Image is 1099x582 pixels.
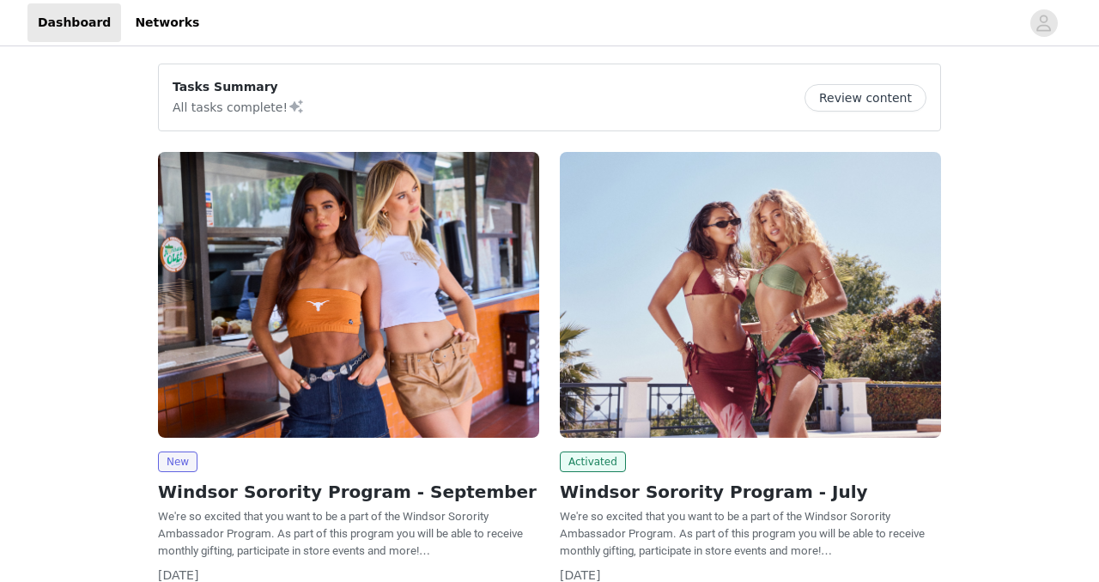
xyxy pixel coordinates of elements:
[158,510,523,557] span: We're so excited that you want to be a part of the Windsor Sorority Ambassador Program. As part o...
[560,568,600,582] span: [DATE]
[173,78,305,96] p: Tasks Summary
[560,510,925,557] span: We're so excited that you want to be a part of the Windsor Sorority Ambassador Program. As part o...
[158,568,198,582] span: [DATE]
[158,152,539,438] img: Windsor
[1035,9,1052,37] div: avatar
[27,3,121,42] a: Dashboard
[158,452,197,472] span: New
[560,152,941,438] img: Windsor
[805,84,926,112] button: Review content
[560,479,941,505] h2: Windsor Sorority Program - July
[560,452,626,472] span: Activated
[124,3,209,42] a: Networks
[173,96,305,117] p: All tasks complete!
[158,479,539,505] h2: Windsor Sorority Program - September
